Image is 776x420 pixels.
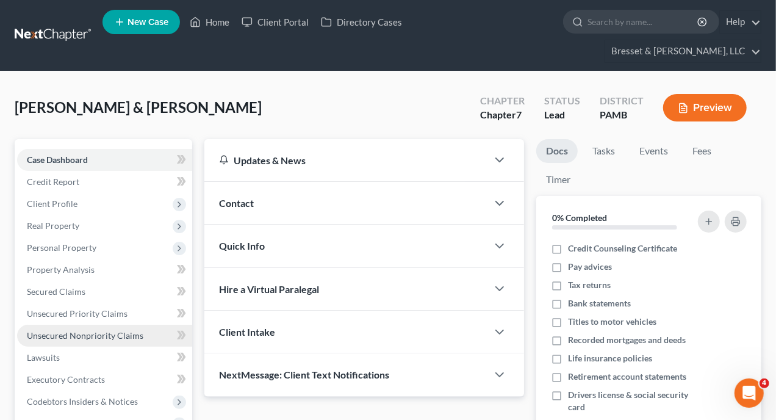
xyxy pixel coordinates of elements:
[27,154,88,165] span: Case Dashboard
[17,303,192,325] a: Unsecured Priority Claims
[27,330,143,341] span: Unsecured Nonpriority Claims
[568,242,677,255] span: Credit Counseling Certificate
[219,326,275,338] span: Client Intake
[568,279,611,291] span: Tax returns
[17,347,192,369] a: Lawsuits
[568,371,686,383] span: Retirement account statements
[630,139,678,163] a: Events
[480,108,525,122] div: Chapter
[480,94,525,108] div: Chapter
[568,261,612,273] span: Pay advices
[568,297,631,310] span: Bank statements
[27,308,128,319] span: Unsecured Priority Claims
[516,109,522,120] span: 7
[735,378,764,408] iframe: Intercom live chat
[27,176,79,187] span: Credit Report
[17,281,192,303] a: Secured Claims
[552,212,607,223] strong: 0% Completed
[760,378,769,388] span: 4
[17,171,192,193] a: Credit Report
[568,352,652,364] span: Life insurance policies
[219,240,265,252] span: Quick Info
[587,10,699,33] input: Search by name...
[128,18,168,27] span: New Case
[544,108,580,122] div: Lead
[720,11,761,33] a: Help
[568,334,686,346] span: Recorded mortgages and deeds
[27,198,77,209] span: Client Profile
[27,286,85,297] span: Secured Claims
[600,94,644,108] div: District
[27,264,95,275] span: Property Analysis
[568,389,695,413] span: Drivers license & social security card
[315,11,408,33] a: Directory Cases
[536,168,580,192] a: Timer
[184,11,235,33] a: Home
[27,242,96,253] span: Personal Property
[17,259,192,281] a: Property Analysis
[17,149,192,171] a: Case Dashboard
[544,94,580,108] div: Status
[536,139,578,163] a: Docs
[683,139,722,163] a: Fees
[17,369,192,391] a: Executory Contracts
[27,396,138,407] span: Codebtors Insiders & Notices
[663,94,747,121] button: Preview
[583,139,625,163] a: Tasks
[15,98,262,116] span: [PERSON_NAME] & [PERSON_NAME]
[568,316,656,328] span: Titles to motor vehicles
[219,154,473,167] div: Updates & News
[219,283,319,295] span: Hire a Virtual Paralegal
[27,352,60,363] span: Lawsuits
[600,108,644,122] div: PAMB
[235,11,315,33] a: Client Portal
[605,40,761,62] a: Bresset & [PERSON_NAME], LLC
[219,369,389,380] span: NextMessage: Client Text Notifications
[27,374,105,385] span: Executory Contracts
[17,325,192,347] a: Unsecured Nonpriority Claims
[219,197,254,209] span: Contact
[27,220,79,231] span: Real Property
